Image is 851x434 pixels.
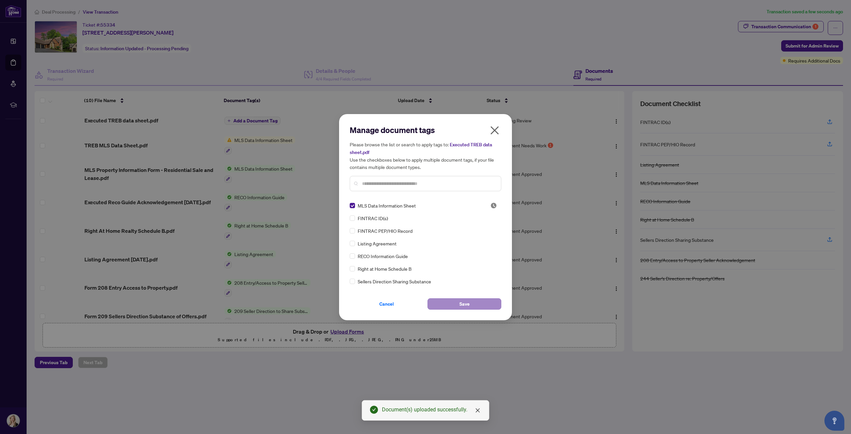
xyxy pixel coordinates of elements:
[350,125,501,135] h2: Manage document tags
[358,278,431,285] span: Sellers Direction Sharing Substance
[459,299,470,309] span: Save
[379,299,394,309] span: Cancel
[370,406,378,414] span: check-circle
[427,298,501,310] button: Save
[358,240,397,247] span: Listing Agreement
[475,408,480,413] span: close
[382,406,481,414] div: Document(s) uploaded successfully.
[350,141,501,171] h5: Please browse the list or search to apply tags to: Use the checkboxes below to apply multiple doc...
[358,227,413,234] span: FINTRAC PEP/HIO Record
[490,202,497,209] img: status
[350,142,492,155] span: Executed TREB data sheet.pdf
[358,265,412,272] span: Right at Home Schedule B
[358,202,416,209] span: MLS Data Information Sheet
[350,298,424,310] button: Cancel
[358,252,408,260] span: RECO Information Guide
[490,202,497,209] span: Pending Review
[358,215,388,222] span: FINTRAC ID(s)
[824,411,844,431] button: Open asap
[474,407,481,414] a: Close
[489,125,500,136] span: close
